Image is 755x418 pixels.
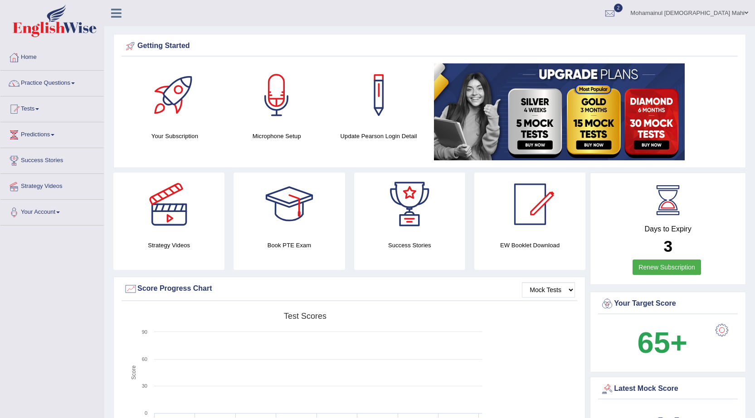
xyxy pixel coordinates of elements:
[284,312,326,321] tspan: Test scores
[124,282,575,296] div: Score Progress Chart
[354,240,465,250] h4: Success Stories
[142,356,147,362] text: 60
[234,240,345,250] h4: Book PTE Exam
[0,45,104,67] a: Home
[0,122,104,145] a: Predictions
[0,174,104,197] a: Strategy Videos
[434,63,685,160] img: small5.jpg
[145,410,147,416] text: 0
[600,225,736,233] h4: Days to Expiry
[663,237,672,255] b: 3
[0,96,104,119] a: Tests
[638,326,687,359] b: 65+
[332,131,425,141] h4: Update Pearson Login Detail
[124,39,736,53] div: Getting Started
[600,382,736,396] div: Latest Mock Score
[0,148,104,171] a: Success Stories
[474,240,585,250] h4: EW Booklet Download
[600,297,736,311] div: Your Target Score
[0,200,104,222] a: Your Account
[0,71,104,93] a: Practice Questions
[633,259,701,275] a: Renew Subscription
[614,4,623,12] span: 2
[142,329,147,335] text: 90
[142,383,147,389] text: 30
[128,131,221,141] h4: Your Subscription
[113,240,224,250] h4: Strategy Videos
[230,131,323,141] h4: Microphone Setup
[131,365,137,380] tspan: Score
